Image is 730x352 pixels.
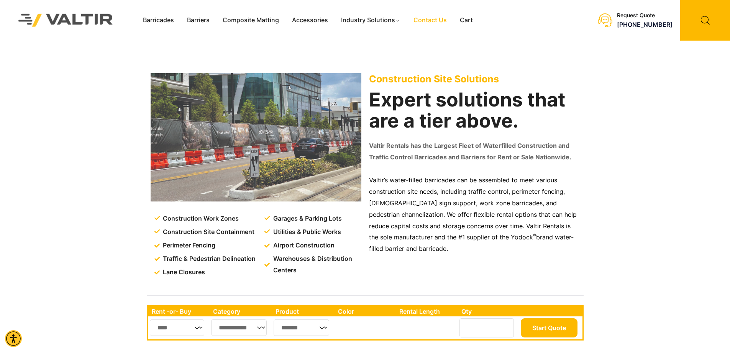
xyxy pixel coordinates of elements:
[395,306,458,316] th: Rental Length
[161,213,239,224] span: Construction Work Zones
[161,240,215,251] span: Perimeter Fencing
[369,89,580,131] h2: Expert solutions that are a tier above.
[161,253,256,265] span: Traffic & Pedestrian Delineation
[453,15,479,26] a: Cart
[180,15,216,26] a: Barriers
[458,306,518,316] th: Qty
[369,175,580,255] p: Valtir’s water-filled barricades can be assembled to meet various construction site needs, includ...
[5,330,22,347] div: Accessibility Menu
[216,15,285,26] a: Composite Matting
[271,226,341,238] span: Utilities & Public Works
[617,12,673,19] div: Request Quote
[285,15,335,26] a: Accessories
[407,15,453,26] a: Contact Us
[271,240,335,251] span: Airport Construction
[271,213,342,224] span: Garages & Parking Lots
[334,306,396,316] th: Color
[271,253,363,276] span: Warehouses & Distribution Centers
[533,232,536,238] sup: ®
[148,306,209,316] th: Rent -or- Buy
[136,15,180,26] a: Barricades
[272,306,334,316] th: Product
[521,318,577,337] button: Start Quote
[161,267,205,278] span: Lane Closures
[369,140,580,163] p: Valtir Rentals has the Largest Fleet of Waterfilled Construction and Traffic Control Barricades a...
[209,306,272,316] th: Category
[8,4,123,36] img: Valtir Rentals
[161,226,254,238] span: Construction Site Containment
[369,73,580,85] p: Construction Site Solutions
[617,21,673,28] a: [PHONE_NUMBER]
[335,15,407,26] a: Industry Solutions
